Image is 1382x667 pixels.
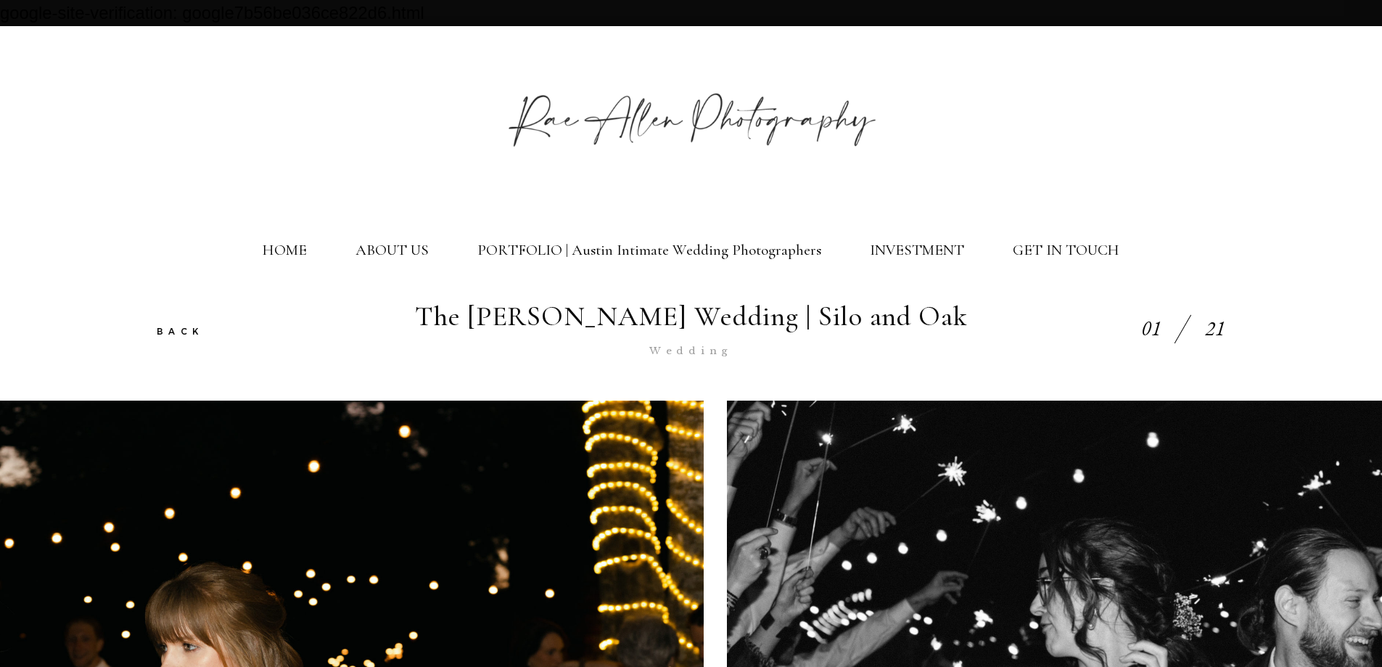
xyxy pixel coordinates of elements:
[157,326,205,337] a: BACK
[870,241,964,259] a: INVESTMENT
[1141,314,1161,344] div: 01
[649,345,733,357] a: Wedding
[477,241,821,259] a: PORTFOLIO | Austin Intimate Wedding Photographers
[1013,241,1119,259] a: GET IN TOUCH
[355,241,429,259] a: ABOUT US
[263,241,307,259] a: HOME
[1205,314,1225,344] div: 21
[415,300,966,333] h1: The [PERSON_NAME] Wedding | Silo and Oak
